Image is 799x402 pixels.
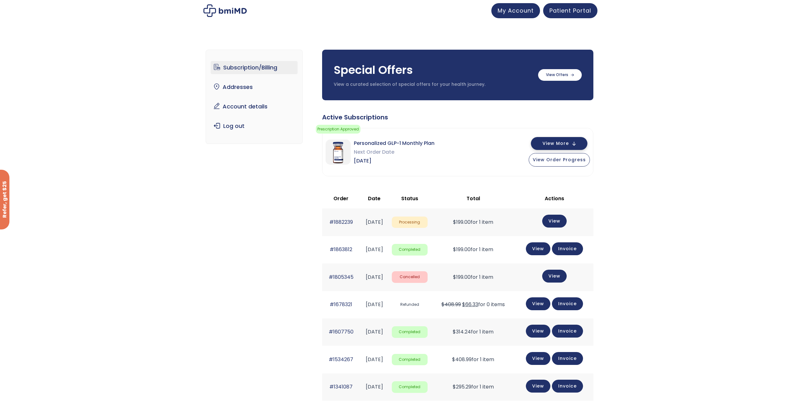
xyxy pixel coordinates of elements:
[330,301,352,308] a: #1678321
[462,301,465,308] span: $
[354,148,435,157] span: Next Order Date
[211,61,298,74] a: Subscription/Billing
[206,50,303,144] nav: Account pages
[452,356,472,363] span: 408.99
[334,62,532,78] h3: Special Offers
[453,273,456,281] span: $
[526,297,550,310] a: View
[526,380,550,393] a: View
[392,244,427,256] span: Completed
[392,299,427,311] span: Refunded
[392,326,427,338] span: Completed
[366,328,383,335] time: [DATE]
[441,301,461,308] del: $408.99
[333,195,348,202] span: Order
[366,383,383,390] time: [DATE]
[354,139,435,148] span: Personalized GLP-1 Monthly Plan
[366,356,383,363] time: [DATE]
[329,383,353,390] a: #1341087
[453,246,456,253] span: $
[491,3,540,18] a: My Account
[462,301,478,308] span: 66.33
[545,195,564,202] span: Actions
[453,246,471,253] span: 199.00
[552,242,583,255] a: Invoice
[552,297,583,310] a: Invoice
[453,328,471,335] span: 314.24
[368,195,381,202] span: Date
[453,383,456,390] span: $
[329,218,353,226] a: #1882239
[526,325,550,338] a: View
[543,141,569,146] span: View More
[330,246,352,253] a: #1863812
[467,195,480,202] span: Total
[431,373,516,401] td: for 1 item
[533,157,586,163] span: View Order Progress
[526,352,550,365] a: View
[549,7,591,14] span: Patient Portal
[392,271,427,283] span: Cancelled
[329,328,354,335] a: #1607750
[392,217,427,228] span: Processing
[392,354,427,366] span: Completed
[392,381,427,393] span: Completed
[452,356,455,363] span: $
[366,301,383,308] time: [DATE]
[329,273,354,281] a: #1805345
[453,218,471,226] span: 199.00
[531,137,587,150] button: View More
[498,7,534,14] span: My Account
[453,218,456,226] span: $
[552,352,583,365] a: Invoice
[431,291,516,318] td: for 0 items
[542,270,567,283] a: View
[453,328,456,335] span: $
[552,325,583,338] a: Invoice
[334,81,532,88] p: View a curated selection of special offers for your health journey.
[529,153,590,167] button: View Order Progress
[366,273,383,281] time: [DATE]
[366,218,383,226] time: [DATE]
[552,380,583,393] a: Invoice
[316,125,360,134] span: Prescription Approved
[431,236,516,263] td: for 1 item
[453,273,471,281] span: 199.00
[211,119,298,133] a: Log out
[329,356,353,363] a: #1534267
[366,246,383,253] time: [DATE]
[543,3,597,18] a: Patient Portal
[203,4,247,17] img: My account
[354,157,435,165] span: [DATE]
[211,80,298,94] a: Addresses
[526,242,550,255] a: View
[322,113,593,122] div: Active Subscriptions
[431,346,516,373] td: for 1 item
[431,263,516,291] td: for 1 item
[431,208,516,236] td: for 1 item
[542,215,567,228] a: View
[453,383,471,390] span: 295.29
[431,318,516,346] td: for 1 item
[211,100,298,113] a: Account details
[401,195,418,202] span: Status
